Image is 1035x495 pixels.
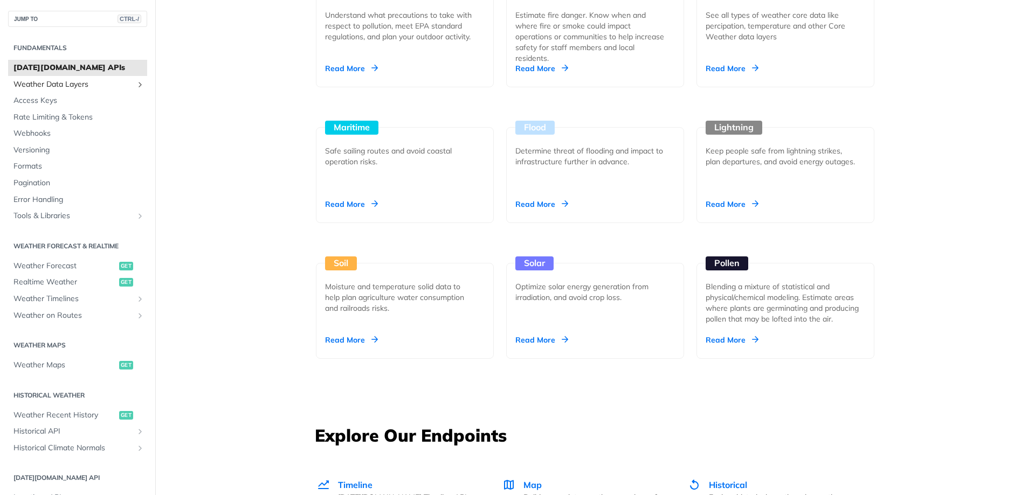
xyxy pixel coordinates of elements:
button: Show subpages for Weather on Routes [136,311,144,320]
img: Timeline [317,478,330,491]
div: Moisture and temperature solid data to help plan agriculture water consumption and railroads risks. [325,281,476,313]
a: Weather TimelinesShow subpages for Weather Timelines [8,291,147,307]
a: Access Keys [8,93,147,109]
span: Formats [13,161,144,172]
span: get [119,361,133,369]
span: Weather Timelines [13,294,133,304]
a: Weather Data LayersShow subpages for Weather Data Layers [8,76,147,93]
div: Read More [706,334,758,345]
span: Timeline [338,479,372,490]
div: Soil [325,256,357,270]
a: Error Handling [8,192,147,208]
div: Read More [706,63,758,74]
a: [DATE][DOMAIN_NAME] APIs [8,60,147,76]
span: Access Keys [13,95,144,106]
span: Webhooks [13,128,144,139]
a: Rate Limiting & Tokens [8,109,147,126]
span: Historical [709,479,747,490]
div: Lightning [706,121,762,135]
a: Weather Forecastget [8,258,147,274]
a: Formats [8,158,147,175]
div: Read More [325,63,378,74]
a: Lightning Keep people safe from lightning strikes, plan departures, and avoid energy outages. Rea... [692,87,879,223]
span: Pagination [13,178,144,189]
div: Determine threat of flooding and impact to infrastructure further in advance. [515,145,666,167]
h3: Explore Our Endpoints [315,423,875,447]
span: Error Handling [13,194,144,205]
span: Map [523,479,542,490]
span: Weather Recent History [13,410,116,421]
a: Soil Moisture and temperature solid data to help plan agriculture water consumption and railroads... [312,223,498,359]
a: Realtime Weatherget [8,274,147,290]
span: Weather Maps [13,360,116,371]
span: CTRL-/ [118,15,141,23]
div: Pollen [706,256,748,270]
button: Show subpages for Tools & Libraries [136,212,144,220]
span: Historical API [13,426,133,437]
a: Solar Optimize solar energy generation from irradiation, and avoid crop loss. Read More [502,223,688,359]
h2: Fundamentals [8,43,147,53]
a: Maritime Safe sailing routes and avoid coastal operation risks. Read More [312,87,498,223]
span: [DATE][DOMAIN_NAME] APIs [13,62,144,73]
h2: [DATE][DOMAIN_NAME] API [8,473,147,483]
div: Maritime [325,121,378,135]
button: JUMP TOCTRL-/ [8,11,147,27]
img: Map [502,478,515,491]
div: Solar [515,256,554,270]
button: Show subpages for Historical Climate Normals [136,444,144,452]
button: Show subpages for Weather Data Layers [136,80,144,89]
h2: Weather Forecast & realtime [8,241,147,251]
a: Versioning [8,142,147,158]
button: Show subpages for Historical API [136,427,144,436]
div: Read More [515,199,568,210]
div: Read More [706,199,758,210]
div: Optimize solar energy generation from irradiation, and avoid crop loss. [515,281,666,303]
div: Keep people safe from lightning strikes, plan departures, and avoid energy outages. [706,145,857,167]
button: Show subpages for Weather Timelines [136,295,144,303]
div: Flood [515,121,555,135]
h2: Historical Weather [8,391,147,400]
img: Historical [688,478,701,491]
div: Read More [515,334,568,345]
a: Weather Recent Historyget [8,407,147,423]
a: Flood Determine threat of flooding and impact to infrastructure further in advance. Read More [502,87,688,223]
div: Estimate fire danger. Know when and where fire or smoke could impact operations or communities to... [515,10,666,64]
span: Weather Forecast [13,261,116,271]
div: Understand what precautions to take with respect to pollution, meet EPA standard regulations, and... [325,10,476,42]
div: Safe sailing routes and avoid coastal operation risks. [325,145,476,167]
div: Read More [515,63,568,74]
a: Historical Climate NormalsShow subpages for Historical Climate Normals [8,440,147,456]
span: get [119,411,133,420]
span: Historical Climate Normals [13,443,133,454]
span: Rate Limiting & Tokens [13,112,144,123]
a: Pagination [8,175,147,191]
span: get [119,278,133,287]
a: Weather on RoutesShow subpages for Weather on Routes [8,308,147,324]
a: Pollen Blending a mixture of statistical and physical/chemical modeling. Estimate areas where pla... [692,223,879,359]
h2: Weather Maps [8,340,147,350]
a: Webhooks [8,126,147,142]
span: Weather Data Layers [13,79,133,90]
a: Historical APIShow subpages for Historical API [8,423,147,440]
span: Weather on Routes [13,310,133,321]
span: Versioning [13,145,144,156]
span: Tools & Libraries [13,211,133,221]
div: Read More [325,199,378,210]
span: Realtime Weather [13,277,116,288]
a: Tools & LibrariesShow subpages for Tools & Libraries [8,208,147,224]
div: Read More [325,334,378,345]
a: Weather Mapsget [8,357,147,373]
div: See all types of weather core data like percipation, temperature and other Core Weather data layers [706,10,857,42]
div: Blending a mixture of statistical and physical/chemical modeling. Estimate areas where plants are... [706,281,865,324]
span: get [119,262,133,270]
